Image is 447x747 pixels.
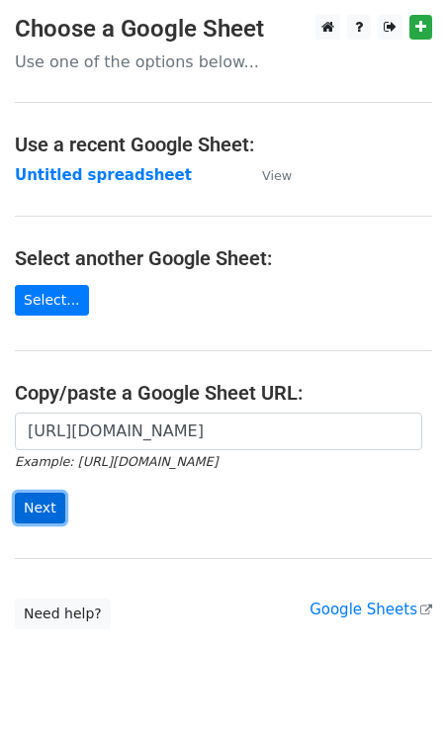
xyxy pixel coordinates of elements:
a: View [242,166,292,184]
a: Select... [15,285,89,316]
small: Example: [URL][DOMAIN_NAME] [15,454,218,469]
a: Google Sheets [310,601,432,618]
p: Use one of the options below... [15,51,432,72]
h4: Select another Google Sheet: [15,246,432,270]
a: Untitled spreadsheet [15,166,192,184]
a: Need help? [15,599,111,629]
input: Next [15,493,65,523]
h4: Copy/paste a Google Sheet URL: [15,381,432,405]
iframe: Chat Widget [348,652,447,747]
small: View [262,168,292,183]
h4: Use a recent Google Sheet: [15,133,432,156]
h3: Choose a Google Sheet [15,15,432,44]
input: Paste your Google Sheet URL here [15,413,422,450]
